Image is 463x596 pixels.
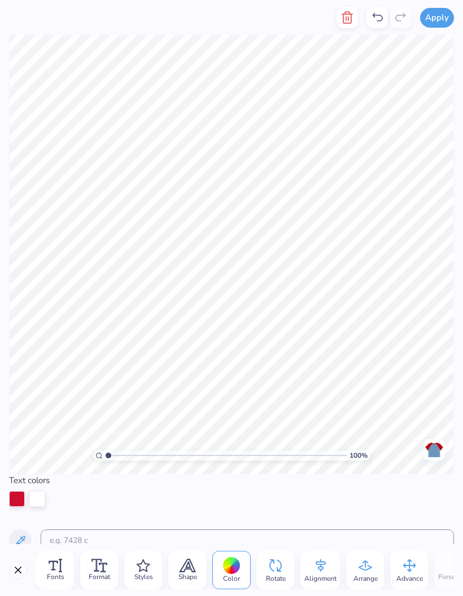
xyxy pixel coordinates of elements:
span: Rotate [266,574,286,583]
img: Back [425,441,443,459]
button: Apply [420,8,454,28]
label: Text colors [9,474,50,487]
span: Arrange [353,574,378,583]
button: Close [9,561,27,579]
span: Alignment [304,574,337,583]
span: 100 % [350,450,368,461]
input: e.g. 7428 c [41,529,454,552]
span: Styles [134,572,153,581]
span: Shape [178,572,197,581]
span: Color [223,574,240,583]
span: Advance [396,574,423,583]
span: Fonts [47,572,64,581]
span: Format [89,572,110,581]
